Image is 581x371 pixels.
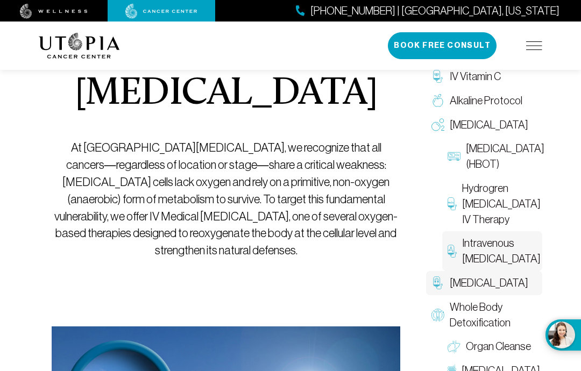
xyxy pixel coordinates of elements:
[426,89,542,113] a: Alkaline Protocol
[448,340,460,353] img: Organ Cleanse
[426,65,542,89] a: IV Vitamin C
[450,117,528,133] span: [MEDICAL_DATA]
[431,118,444,131] img: Oxygen Therapy
[462,181,541,227] span: Hydrogren [MEDICAL_DATA] IV Therapy
[310,3,559,19] span: [PHONE_NUMBER] | [GEOGRAPHIC_DATA], [US_STATE]
[448,197,457,210] img: Hydrogren Peroxide IV Therapy
[39,33,120,59] img: logo
[52,139,400,259] p: At [GEOGRAPHIC_DATA][MEDICAL_DATA], we recognize that all cancers—regardless of location or stage...
[466,339,531,354] span: Organ Cleanse
[426,271,542,295] a: [MEDICAL_DATA]
[442,137,542,176] a: [MEDICAL_DATA] (HBOT)
[466,141,544,172] span: [MEDICAL_DATA] (HBOT)
[450,275,528,291] span: [MEDICAL_DATA]
[388,32,497,59] button: Book Free Consult
[450,93,522,109] span: Alkaline Protocol
[426,113,542,137] a: [MEDICAL_DATA]
[52,36,400,113] h1: Intravenous [MEDICAL_DATA]
[20,4,88,19] img: wellness
[448,245,457,258] img: Intravenous Ozone Therapy
[431,309,444,322] img: Whole Body Detoxification
[431,94,444,107] img: Alkaline Protocol
[526,41,542,50] img: icon-hamburger
[462,236,541,267] span: Intravenous [MEDICAL_DATA]
[442,231,542,271] a: Intravenous [MEDICAL_DATA]
[450,69,501,84] span: IV Vitamin C
[426,295,542,335] a: Whole Body Detoxification
[442,334,542,359] a: Organ Cleanse
[125,4,197,19] img: cancer center
[431,70,444,83] img: IV Vitamin C
[442,176,542,231] a: Hydrogren [MEDICAL_DATA] IV Therapy
[296,3,559,19] a: [PHONE_NUMBER] | [GEOGRAPHIC_DATA], [US_STATE]
[448,150,460,163] img: Hyperbaric Oxygen Therapy (HBOT)
[450,299,537,331] span: Whole Body Detoxification
[431,276,444,289] img: Chelation Therapy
